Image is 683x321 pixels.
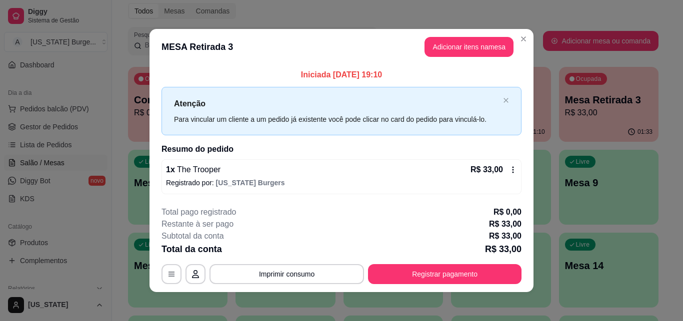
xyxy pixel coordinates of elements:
p: R$ 33,00 [489,218,521,230]
header: MESA Retirada 3 [149,29,533,65]
button: Registrar pagamento [368,264,521,284]
p: Registrado por: [166,178,517,188]
p: R$ 0,00 [493,206,521,218]
span: close [503,97,509,103]
span: [US_STATE] Burgers [216,179,285,187]
p: Total da conta [161,242,222,256]
p: Restante à ser pago [161,218,233,230]
div: Para vincular um cliente a um pedido já existente você pode clicar no card do pedido para vinculá... [174,114,499,125]
p: R$ 33,00 [489,230,521,242]
span: The Trooper [175,165,220,174]
button: Adicionar itens namesa [424,37,513,57]
button: Imprimir consumo [209,264,364,284]
button: Close [515,31,531,47]
p: 1 x [166,164,220,176]
button: close [503,97,509,104]
p: R$ 33,00 [485,242,521,256]
h2: Resumo do pedido [161,143,521,155]
p: Iniciada [DATE] 19:10 [161,69,521,81]
p: Atenção [174,97,499,110]
p: Subtotal da conta [161,230,224,242]
p: R$ 33,00 [470,164,503,176]
p: Total pago registrado [161,206,236,218]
